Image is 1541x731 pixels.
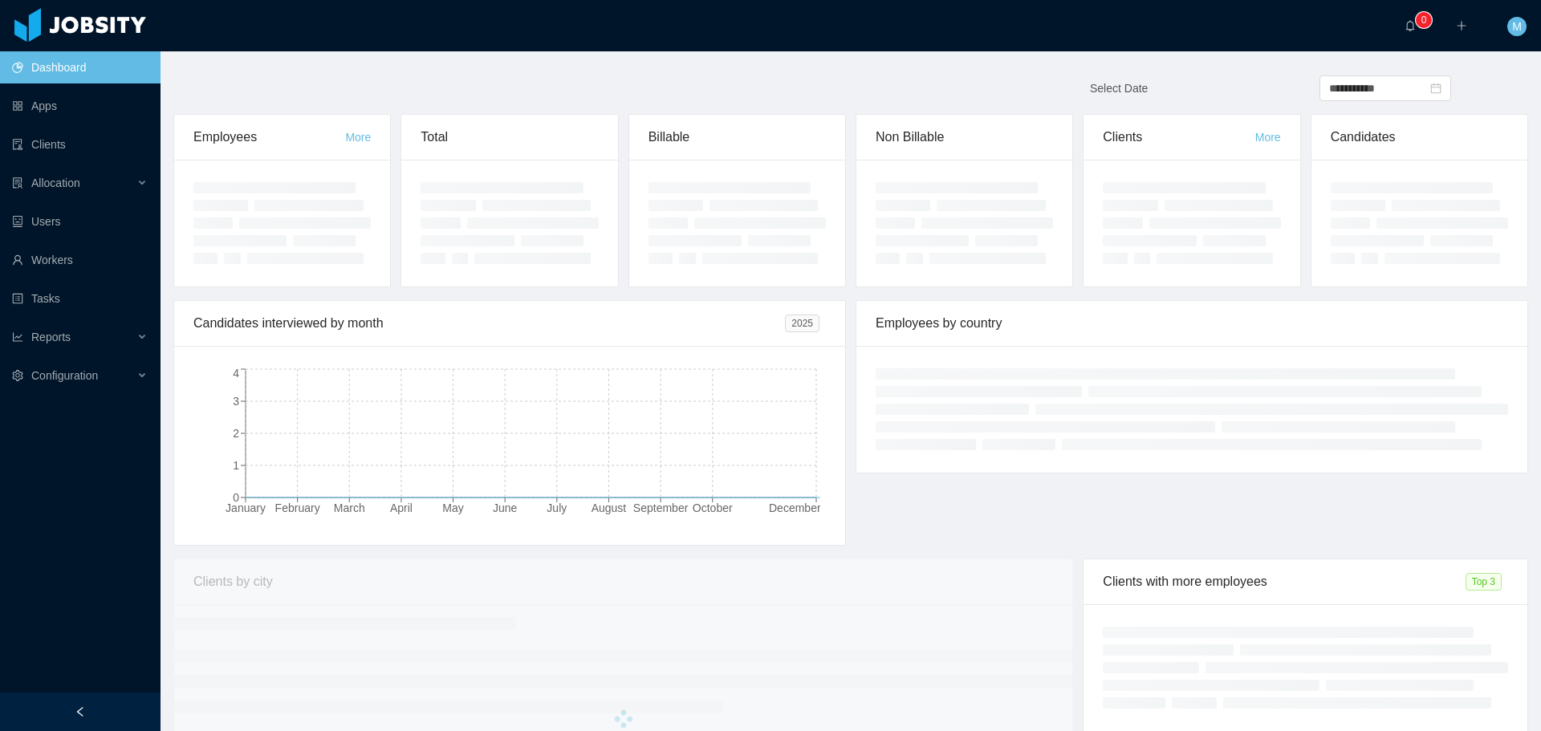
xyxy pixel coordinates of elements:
div: Clients [1103,115,1254,160]
i: icon: solution [12,177,23,189]
a: icon: pie-chartDashboard [12,51,148,83]
div: Billable [649,115,826,160]
tspan: July [547,502,567,514]
i: icon: calendar [1430,83,1441,94]
div: Non Billable [876,115,1053,160]
tspan: May [442,502,463,514]
tspan: 0 [233,491,239,504]
tspan: June [493,502,518,514]
i: icon: setting [12,370,23,381]
tspan: 2 [233,427,239,440]
tspan: March [334,502,365,514]
span: Select Date [1090,82,1148,95]
div: Total [421,115,598,160]
i: icon: line-chart [12,331,23,343]
span: Configuration [31,369,98,382]
tspan: 3 [233,395,239,408]
tspan: October [693,502,733,514]
tspan: 1 [233,459,239,472]
div: Candidates interviewed by month [193,301,785,346]
tspan: April [390,502,413,514]
a: icon: robotUsers [12,205,148,238]
tspan: January [226,502,266,514]
tspan: 4 [233,367,239,380]
a: More [1255,131,1281,144]
a: icon: userWorkers [12,244,148,276]
div: Employees [193,115,345,160]
span: M [1512,17,1522,36]
div: Candidates [1331,115,1508,160]
div: Clients with more employees [1103,559,1465,604]
tspan: August [592,502,627,514]
span: 2025 [785,315,819,332]
tspan: February [275,502,320,514]
i: icon: bell [1405,20,1416,31]
sup: 0 [1416,12,1432,28]
span: Allocation [31,177,80,189]
a: icon: auditClients [12,128,148,160]
a: More [345,131,371,144]
tspan: September [633,502,689,514]
span: Top 3 [1466,573,1502,591]
a: icon: appstoreApps [12,90,148,122]
a: icon: profileTasks [12,282,148,315]
span: Reports [31,331,71,343]
tspan: December [769,502,821,514]
i: icon: plus [1456,20,1467,31]
div: Employees by country [876,301,1508,346]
